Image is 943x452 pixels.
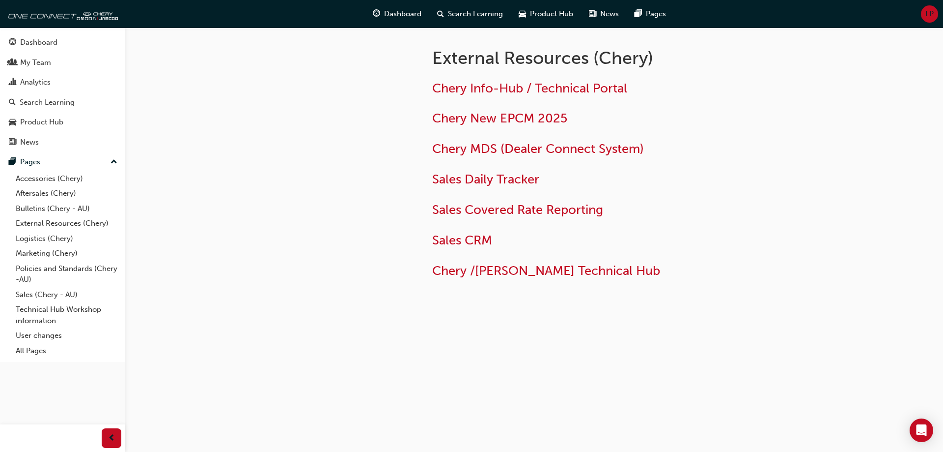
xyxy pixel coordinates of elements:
[432,111,567,126] a: Chery New EPCM 2025
[432,263,660,278] a: Chery /[PERSON_NAME] Technical Hub
[4,33,121,52] a: Dashboard
[108,432,115,445] span: prev-icon
[20,97,75,108] div: Search Learning
[448,8,503,20] span: Search Learning
[9,59,16,67] span: people-icon
[4,133,121,151] a: News
[111,156,117,169] span: up-icon
[432,233,492,248] a: Sales CRM
[12,216,121,231] a: External Resources (Chery)
[9,98,16,107] span: search-icon
[511,4,581,24] a: car-iconProduct Hub
[432,47,754,69] h1: External Resources (Chery)
[12,246,121,261] a: Marketing (Chery)
[12,186,121,201] a: Aftersales (Chery)
[429,4,511,24] a: search-iconSearch Learning
[646,8,666,20] span: Pages
[4,153,121,171] button: Pages
[12,328,121,343] a: User changes
[384,8,421,20] span: Dashboard
[20,117,63,128] div: Product Hub
[9,158,16,167] span: pages-icon
[12,201,121,216] a: Bulletins (Chery - AU)
[12,302,121,328] a: Technical Hub Workshop information
[20,77,51,88] div: Analytics
[4,54,121,72] a: My Team
[921,5,938,23] button: LP
[432,202,603,217] a: Sales Covered Rate Reporting
[589,8,596,20] span: news-icon
[9,78,16,87] span: chart-icon
[910,419,933,442] div: Open Intercom Messenger
[437,8,444,20] span: search-icon
[627,4,674,24] a: pages-iconPages
[581,4,627,24] a: news-iconNews
[20,37,57,48] div: Dashboard
[365,4,429,24] a: guage-iconDashboard
[635,8,642,20] span: pages-icon
[925,8,934,20] span: LP
[20,156,40,168] div: Pages
[20,137,39,148] div: News
[4,31,121,153] button: DashboardMy TeamAnalyticsSearch LearningProduct HubNews
[600,8,619,20] span: News
[373,8,380,20] span: guage-icon
[12,261,121,287] a: Policies and Standards (Chery -AU)
[5,4,118,24] img: oneconnect
[9,118,16,127] span: car-icon
[432,172,539,187] a: Sales Daily Tracker
[9,38,16,47] span: guage-icon
[432,141,644,156] a: Chery MDS (Dealer Connect System)
[12,287,121,302] a: Sales (Chery - AU)
[530,8,573,20] span: Product Hub
[9,138,16,147] span: news-icon
[4,73,121,91] a: Analytics
[519,8,526,20] span: car-icon
[432,81,627,96] a: Chery Info-Hub / Technical Portal
[12,171,121,186] a: Accessories (Chery)
[12,343,121,359] a: All Pages
[12,231,121,246] a: Logistics (Chery)
[4,93,121,112] a: Search Learning
[4,113,121,131] a: Product Hub
[20,57,51,68] div: My Team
